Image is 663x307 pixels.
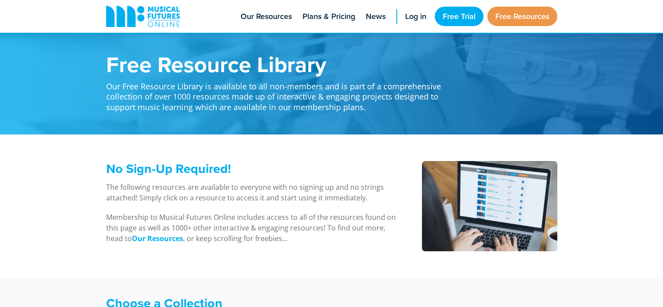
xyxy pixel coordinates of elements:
span: News [366,11,386,23]
a: Our Resources [132,234,183,244]
span: Our Resources [241,11,292,23]
h1: Free Resource Library [106,53,451,75]
p: Membership to Musical Futures Online includes access to all of the resources found on this page a... [106,212,399,244]
span: Plans & Pricing [303,11,355,23]
p: The following resources are available to everyone with no signing up and no strings attached! Sim... [106,182,399,203]
a: Free Trial [435,7,483,26]
span: No Sign-Up Required! [106,159,231,178]
span: Log in [405,11,426,23]
strong: Our Resources [132,234,183,243]
a: Free Resources [487,7,557,26]
p: Our Free Resource Library is available to all non-members and is part of a comprehensive collecti... [106,75,451,112]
